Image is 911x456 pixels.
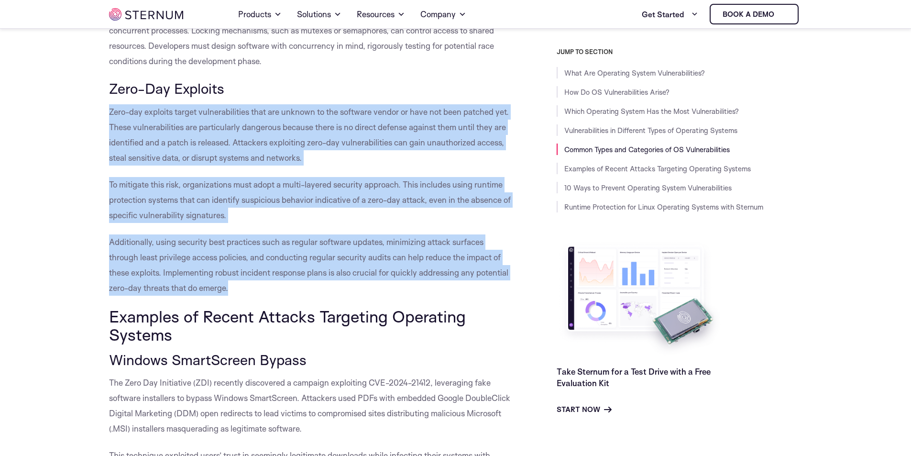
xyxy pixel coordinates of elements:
[420,1,466,28] a: Company
[109,351,307,368] span: Windows SmartScreen Bypass
[297,1,341,28] a: Solutions
[557,404,612,415] a: Start Now
[564,183,732,192] a: 10 Ways to Prevent Operating System Vulnerabilities
[564,126,737,135] a: Vulnerabilities in Different Types of Operating Systems
[238,1,282,28] a: Products
[564,88,670,97] a: How Do OS Vulnerabilities Arise?
[564,68,705,78] a: What Are Operating System Vulnerabilities?
[109,237,508,293] span: Additionally, using security best practices such as regular software updates, minimizing attack s...
[557,239,724,358] img: Take Sternum for a Test Drive with a Free Evaluation Kit
[109,8,183,21] img: sternum iot
[564,107,739,116] a: Which Operating System Has the Most Vulnerabilities?
[564,145,730,154] a: Common Types and Categories of OS Vulnerabilities
[710,4,799,24] a: Book a demo
[564,164,751,173] a: Examples of Recent Attacks Targeting Operating Systems
[109,179,511,220] span: To mitigate this risk, organizations must adopt a multi-layered security approach. This includes ...
[109,306,466,345] span: Examples of Recent Attacks Targeting Operating Systems
[357,1,405,28] a: Resources
[557,48,802,56] h3: JUMP TO SECTION
[564,202,763,211] a: Runtime Protection for Linux Operating Systems with Sternum
[109,107,509,163] span: Zero-day exploits target vulnerabilities that are unknown to the software vendor or have not been...
[557,367,711,388] a: Take Sternum for a Test Drive with a Free Evaluation Kit
[109,79,224,97] span: Zero-Day Exploits
[109,378,510,434] span: The Zero Day Initiative (ZDI) recently discovered a campaign exploiting CVE-2024-21412, leveragin...
[778,11,786,18] img: sternum iot
[642,5,698,24] a: Get Started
